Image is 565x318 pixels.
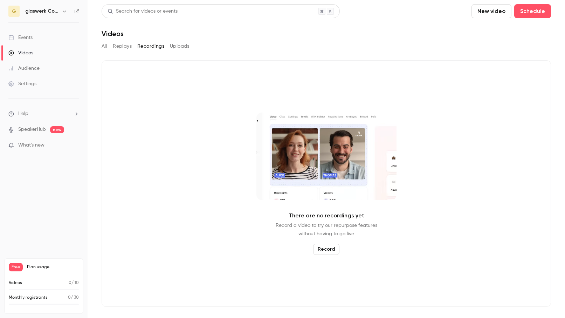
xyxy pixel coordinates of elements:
[108,8,178,15] div: Search for videos or events
[471,4,511,18] button: New video
[9,263,23,271] span: Free
[69,281,71,285] span: 0
[170,41,190,52] button: Uploads
[12,8,16,15] span: g
[68,296,71,300] span: 0
[71,142,79,149] iframe: Noticeable Trigger
[137,41,164,52] button: Recordings
[102,29,124,38] h1: Videos
[8,110,79,117] li: help-dropdown-opener
[9,280,22,286] p: Videos
[102,41,107,52] button: All
[18,142,44,149] span: What's new
[8,49,33,56] div: Videos
[8,34,33,41] div: Events
[9,295,48,301] p: Monthly registrants
[514,4,551,18] button: Schedule
[18,126,46,133] a: SpeakerHub
[313,244,339,255] button: Record
[289,211,364,220] p: There are no recordings yet
[27,264,79,270] span: Plan usage
[69,280,79,286] p: / 10
[18,110,28,117] span: Help
[68,295,79,301] p: / 30
[8,80,36,87] div: Settings
[8,65,40,72] div: Audience
[50,126,64,133] span: new
[102,4,551,314] section: Videos
[276,221,377,238] p: Record a video to try our repurpose features without having to go live
[25,8,59,15] h6: glaswerk Consulting AG
[113,41,132,52] button: Replays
